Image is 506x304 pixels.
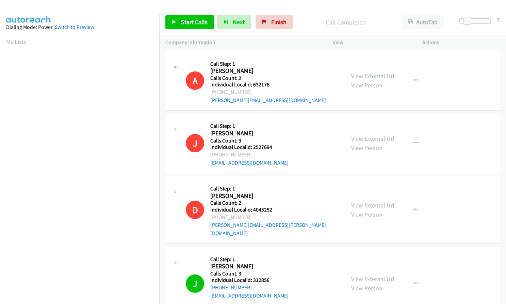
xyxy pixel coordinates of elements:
[165,38,321,47] p: Company Information
[351,135,394,142] a: View External Url
[210,213,339,221] div: [PHONE_NUMBER]
[351,275,394,283] a: View External Url
[210,222,326,236] a: [PERSON_NAME][EMAIL_ADDRESS][PERSON_NAME][DOMAIN_NAME]
[210,75,326,82] h5: Calls Count: 2
[351,144,382,152] a: View Person
[210,61,326,67] h5: Call Step: 1
[165,15,214,29] a: Start Calls
[6,23,153,31] div: Dialing Mode: Power |
[351,284,382,292] a: View Person
[186,71,204,90] h1: A
[233,18,245,26] span: Next
[402,15,444,29] button: AutoTab
[210,130,285,137] h2: [PERSON_NAME]
[486,125,506,179] iframe: Resource Center
[186,201,204,219] h1: D
[333,38,410,47] p: View
[422,38,500,47] p: Actions
[302,18,390,27] p: Call Completed
[210,256,289,263] h5: Call Step: 1
[210,123,289,130] h5: Call Step: 1
[210,270,289,277] h5: Calls Count: 3
[351,201,394,209] a: View External Url
[217,15,251,29] button: Next
[271,18,287,26] span: Finish
[210,292,289,299] a: [EMAIL_ADDRESS][DOMAIN_NAME]
[210,263,285,270] h2: [PERSON_NAME]
[210,81,326,88] h5: Individual Localid: 632176
[186,274,204,293] h1: J
[186,134,204,152] h1: J
[210,284,252,291] a: [PHONE_NUMBER]
[210,151,289,159] div: [PHONE_NUMBER]
[256,15,293,29] a: Finish
[210,67,285,75] h2: [PERSON_NAME]
[210,137,289,144] h5: Calls Count: 3
[210,144,289,151] h5: Individual Localid: 2527694
[210,159,289,166] a: [EMAIL_ADDRESS][DOMAIN_NAME]
[210,200,339,206] h5: Calls Count: 2
[210,206,339,213] h5: Individual Localid: 4045252
[55,24,94,30] a: Switch to Preview
[351,72,394,80] a: View External Url
[210,277,289,284] h5: Individual Localid: 312856
[210,192,285,200] h2: [PERSON_NAME]
[351,210,382,218] a: View Person
[210,185,339,192] h5: Call Step: 1
[497,15,500,24] div: 7
[181,18,208,26] span: Start Calls
[210,97,326,103] a: [PERSON_NAME][EMAIL_ADDRESS][DOMAIN_NAME]
[351,81,382,89] a: View Person
[210,88,326,96] div: [PHONE_NUMBER]
[6,38,27,46] a: My Lists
